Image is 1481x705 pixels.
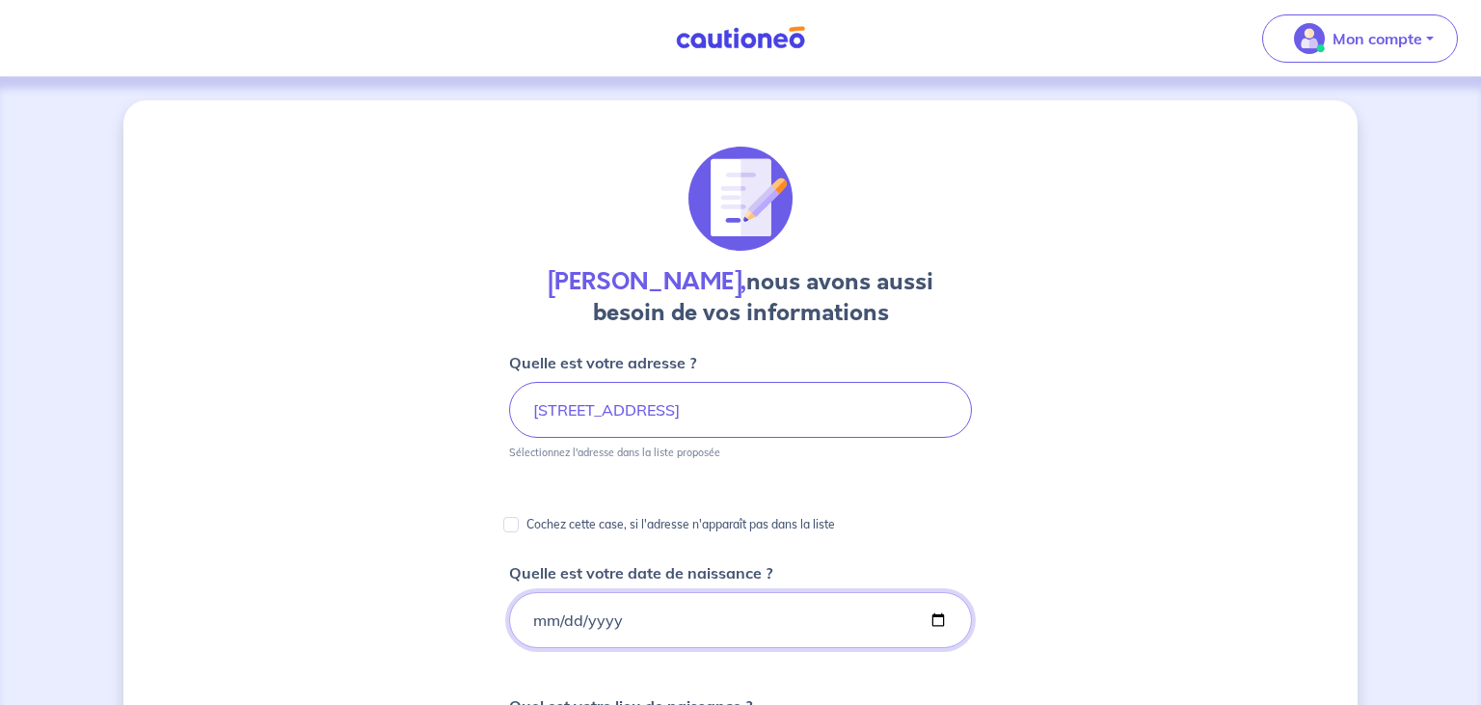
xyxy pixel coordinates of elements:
[668,26,813,50] img: Cautioneo
[509,446,720,459] p: Sélectionnez l'adresse dans la liste proposée
[1262,14,1458,63] button: illu_account_valid_menu.svgMon compte
[1294,23,1325,54] img: illu_account_valid_menu.svg
[509,351,696,374] p: Quelle est votre adresse ?
[688,147,793,251] img: illu_document_signature.svg
[509,592,972,648] input: 01/01/1980
[509,382,972,438] input: 11 rue de la liberté 75000 Paris
[1333,27,1422,50] p: Mon compte
[509,561,772,584] p: Quelle est votre date de naissance ?
[509,266,972,328] h4: nous avons aussi besoin de vos informations
[548,265,746,298] strong: [PERSON_NAME],
[526,513,835,536] p: Cochez cette case, si l'adresse n'apparaît pas dans la liste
